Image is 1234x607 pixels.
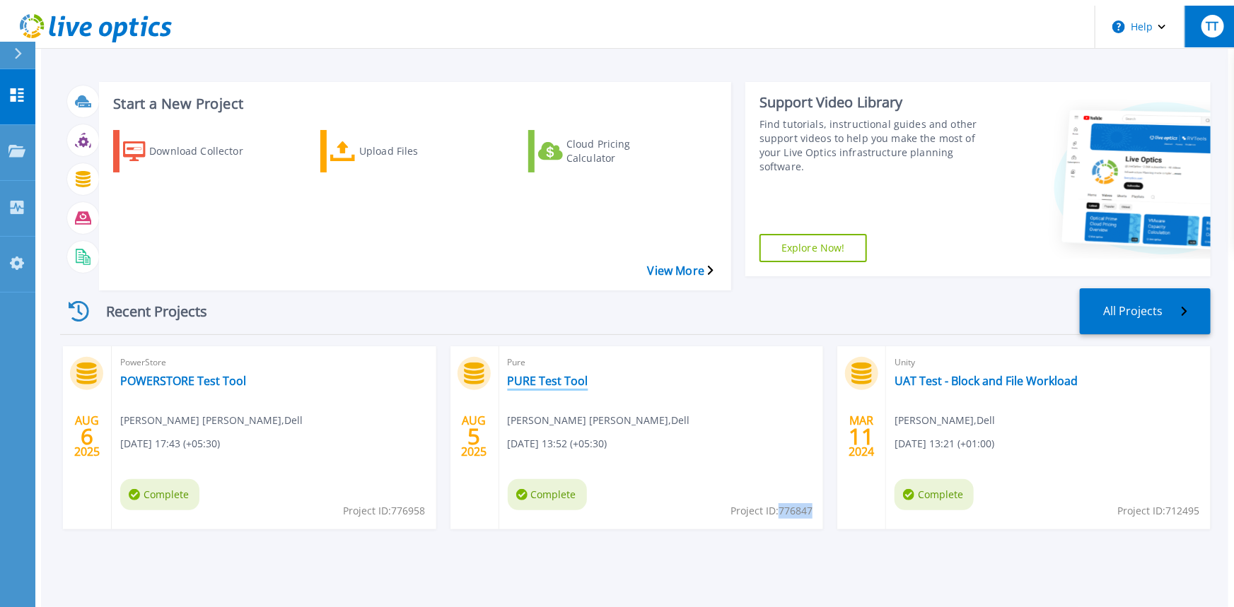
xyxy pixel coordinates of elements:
span: [DATE] 13:21 (+01:00) [895,436,994,452]
a: Explore Now! [759,234,867,262]
span: Complete [508,479,587,510]
span: Project ID: 712495 [1118,503,1200,519]
div: Support Video Library [759,93,995,112]
a: Upload Files [320,130,491,172]
div: Download Collector [149,134,262,169]
span: [PERSON_NAME] [PERSON_NAME] , Dell [508,413,690,428]
span: Project ID: 776847 [730,503,813,519]
span: 11 [849,430,874,442]
div: MAR 2024 [848,411,875,462]
div: AUG 2025 [461,411,488,462]
span: [DATE] 17:43 (+05:30) [120,436,220,452]
a: All Projects [1080,288,1211,334]
a: UAT Test - Block and File Workload [895,374,1078,388]
div: Cloud Pricing Calculator [566,134,680,169]
span: Pure [508,355,815,370]
span: Complete [895,479,974,510]
span: Complete [120,479,199,510]
a: View More [648,264,714,278]
div: Upload Files [359,134,472,169]
div: Find tutorials, instructional guides and other support videos to help you make the most of your L... [759,117,995,174]
a: PURE Test Tool [508,374,588,388]
a: Cloud Pricing Calculator [528,130,699,172]
span: 6 [81,430,93,442]
div: Recent Projects [60,294,230,329]
span: [DATE] 13:52 (+05:30) [508,436,607,452]
button: Help [1095,6,1184,48]
span: 5 [468,430,481,442]
span: [PERSON_NAME] [PERSON_NAME] , Dell [120,413,303,428]
span: Unity [895,355,1202,370]
span: PowerStore [120,355,428,370]
span: [PERSON_NAME] , Dell [895,413,995,428]
h3: Start a New Project [113,96,713,112]
a: POWERSTORE Test Tool [120,374,246,388]
span: TT [1206,20,1218,32]
a: Download Collector [113,130,284,172]
div: AUG 2025 [74,411,100,462]
span: Project ID: 776958 [344,503,426,519]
